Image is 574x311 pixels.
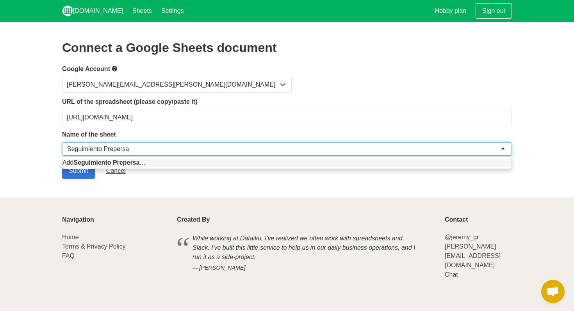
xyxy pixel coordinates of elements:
[445,271,458,278] a: Chat
[177,216,435,223] p: Created By
[62,159,512,167] div: Add …
[73,159,139,166] strong: Seguimiento Prepersa
[445,243,501,268] a: [PERSON_NAME][EMAIL_ADDRESS][DOMAIN_NAME]
[62,64,512,74] label: Google Account
[62,216,168,223] p: Navigation
[445,234,479,240] a: @jeremy_gr
[62,5,73,16] img: logo_v2_white.png
[177,233,435,274] blockquote: While working at Dataiku, I've realized we often work with spreadsheets and Slack. I've built thi...
[445,216,512,223] p: Contact
[62,252,75,259] a: FAQ
[62,41,512,55] h2: Connect a Google Sheets document
[62,243,126,250] a: Terms & Privacy Policy
[541,280,565,303] a: Open chat
[62,163,95,179] input: Submit
[62,97,512,107] label: URL of the spreadsheet (please copy/paste it)
[193,264,420,272] cite: [PERSON_NAME]
[100,163,132,179] a: Cancel
[62,130,512,139] label: Name of the sheet
[62,110,512,125] input: Should start with https://docs.google.com/spreadsheets/d/
[62,234,79,240] a: Home
[476,3,512,19] a: Sign out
